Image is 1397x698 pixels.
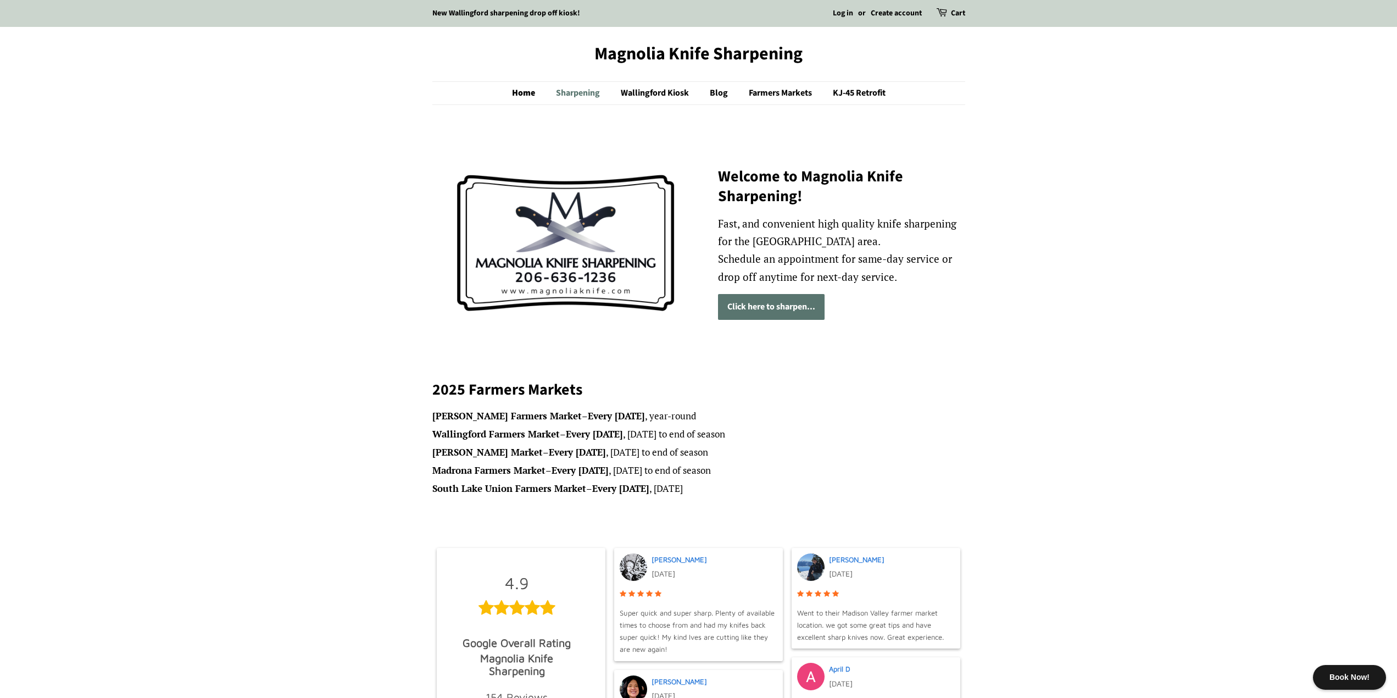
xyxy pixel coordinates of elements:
span:  [478,600,494,616]
div: Google Overall Rating [456,634,577,652]
a: Google Overall RatingMagnolia Knife Sharpening [450,628,583,683]
div: [DATE] [828,675,955,692]
span:  [620,588,626,600]
strong: Every [DATE] [549,446,606,458]
a: [PERSON_NAME] [829,555,884,564]
img: Post image [797,663,825,690]
span:  [494,600,509,616]
h2: 2025 Farmers Markets [432,380,965,400]
a: Sharpening [548,82,611,104]
a: [PERSON_NAME] [652,677,707,686]
strong: Every [DATE] [588,409,645,422]
span:  [646,588,653,600]
div: 4.9 [456,568,577,623]
strong: Every [DATE] [566,428,623,440]
li: – , year-round [432,408,965,424]
a: April D [829,664,850,673]
strong: Wallingford Farmers Market [432,428,560,440]
li: – , [DATE] to end of season [432,426,965,442]
a: Click here to sharpen... [718,294,825,320]
span:  [637,588,644,600]
a: Cart [951,7,965,20]
span:  [797,588,804,600]
a: Wallingford Kiosk [613,82,700,104]
a: New Wallingford sharpening drop off kiosk! [432,8,580,19]
span:  [806,588,812,600]
a: Blog [702,82,739,104]
strong: [PERSON_NAME] Farmers Market [432,409,582,422]
span:  [540,600,555,616]
a: KJ-45 Retrofit [825,82,886,104]
strong: Every [DATE] [592,482,649,495]
span: Went to their Madison Valley farmer market location. we got some great tips and have excellent sh... [797,607,955,643]
span:  [815,588,821,600]
li: – , [DATE] to end of season [432,445,965,461]
div: Magnolia Knife Sharpening [456,652,577,677]
a: Create account [871,8,922,19]
div: [DATE] [828,566,955,582]
a: 4.9 [450,562,583,628]
img: Post image [620,553,647,581]
div: Book Now! [1313,665,1386,690]
a: Magnolia Knife Sharpening [432,43,965,64]
li: – , [DATE] [432,481,965,497]
img: Post image [797,553,825,581]
span:  [823,588,830,600]
li: or [858,7,866,20]
h2: Welcome to Magnolia Knife Sharpening! [718,167,965,207]
strong: South Lake Union Farmers Market [432,482,586,495]
p: Fast, and convenient high quality knife sharpening for the [GEOGRAPHIC_DATA] area. Schedule an ap... [718,215,965,286]
li: – , [DATE] to end of season [432,463,965,479]
span:  [628,588,635,600]
span: Super quick and super sharp. Plenty of available times to choose from and had my knifes back supe... [620,607,777,655]
strong: Madrona Farmers Market [432,464,546,477]
strong: Every [DATE] [552,464,609,477]
a: Farmers Markets [741,82,823,104]
span:  [832,588,839,600]
div: [DATE] [650,566,777,582]
a: [PERSON_NAME] [652,555,707,564]
span:  [525,600,540,616]
a: Log in [833,8,853,19]
strong: [PERSON_NAME] Market [432,446,543,458]
a: Home [512,82,546,104]
span:  [655,588,661,600]
span:  [509,600,525,616]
